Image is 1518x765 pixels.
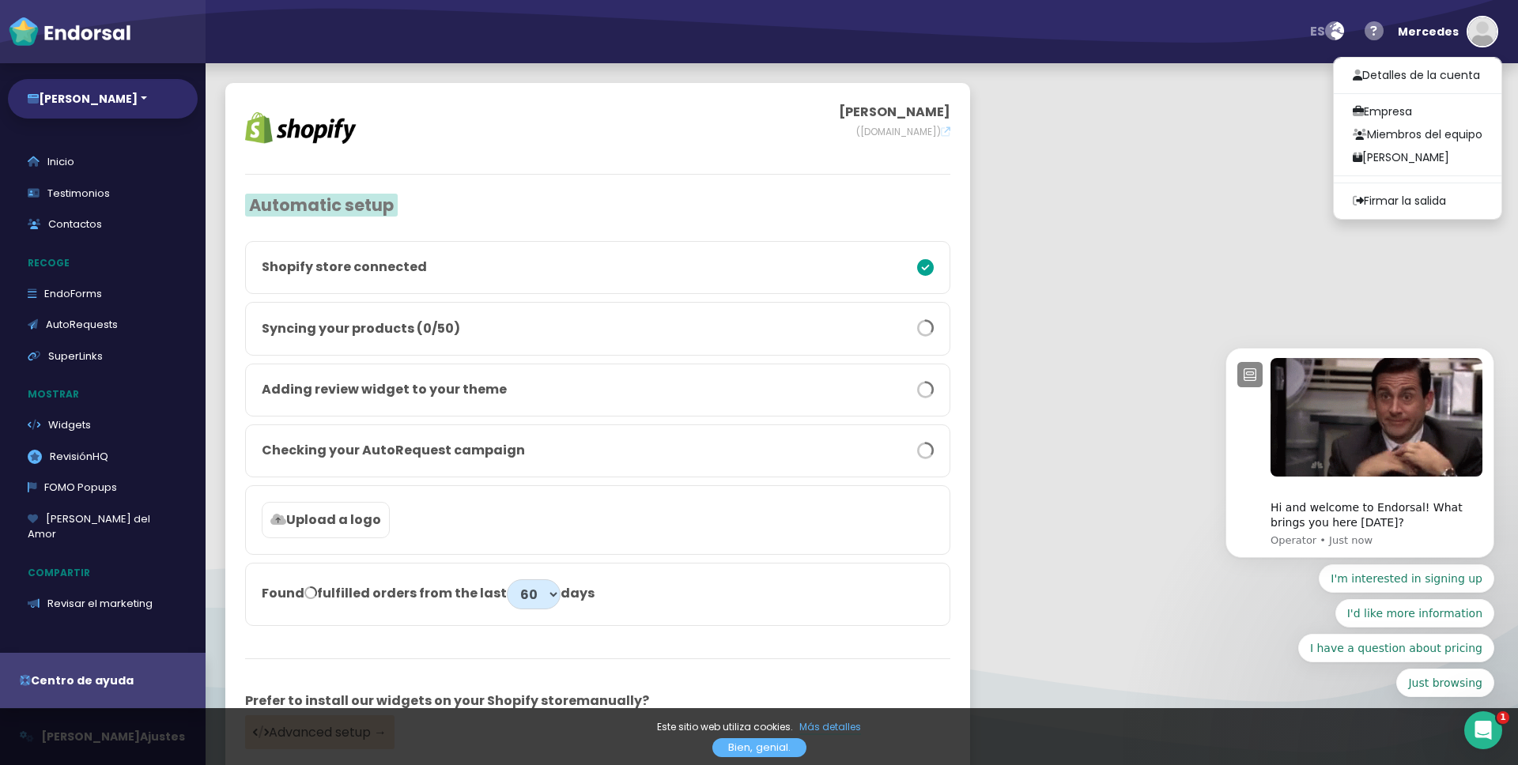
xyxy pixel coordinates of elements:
img: shopify.com-logo.png [245,112,357,144]
span: Automatic setup [245,194,398,217]
a: Contactos [8,209,198,240]
a: Bien, genial. [712,738,806,757]
a: Inicio [8,146,198,178]
img: default-avatar.jpg [1468,17,1497,46]
a: RevisiónHQ [8,441,198,473]
span: es [1310,22,1325,40]
button: Mercedes [1390,8,1498,55]
p: Checking your AutoRequest campaign [262,441,762,460]
strong: [PERSON_NAME] [839,103,950,121]
button: [PERSON_NAME] [8,79,198,119]
p: Found fulfilled orders from the last days [262,579,762,609]
button: es [1299,16,1354,47]
p: Prefer to install our widgets on your Shopify store [245,692,950,710]
a: AutoRequests [8,309,198,341]
span: 1 [1497,711,1509,724]
a: [PERSON_NAME] del Amor [8,503,198,550]
p: Upload a logo [270,511,381,529]
span: Este sitio web utiliza cookies. [657,720,793,733]
a: Detalles de la cuenta [1334,64,1501,87]
a: Revisar el marketing [8,588,198,620]
img: endorsal-logo-white@2x.png [8,16,131,47]
p: Mostrar [8,379,206,409]
a: Más detalles [799,720,861,735]
a: FOMO Popups [8,472,198,503]
div: Mercedes [1398,8,1459,55]
p: Recoge [8,248,206,278]
a: EndoForms [8,278,198,310]
p: Adding review widget to your theme [262,380,762,399]
a: Firmar la salida [1334,190,1501,213]
a: Widgets [8,409,198,441]
span: ([DOMAIN_NAME]) [856,125,950,138]
p: Shopify store connected [262,258,762,277]
a: SuperLinks [8,341,198,372]
p: Syncing your products (0/50 ) [262,319,762,338]
span: manually? [576,692,649,710]
a: Empresa [1334,100,1501,123]
a: Testimonios [8,178,198,209]
a: [PERSON_NAME] [1334,146,1501,169]
iframe: Intercom live chat [1464,711,1502,749]
a: Miembros del equipo [1334,123,1501,146]
iframe: Intercom notifications message [1202,191,1518,722]
p: Compartir [8,558,206,588]
p: Más [8,627,206,657]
